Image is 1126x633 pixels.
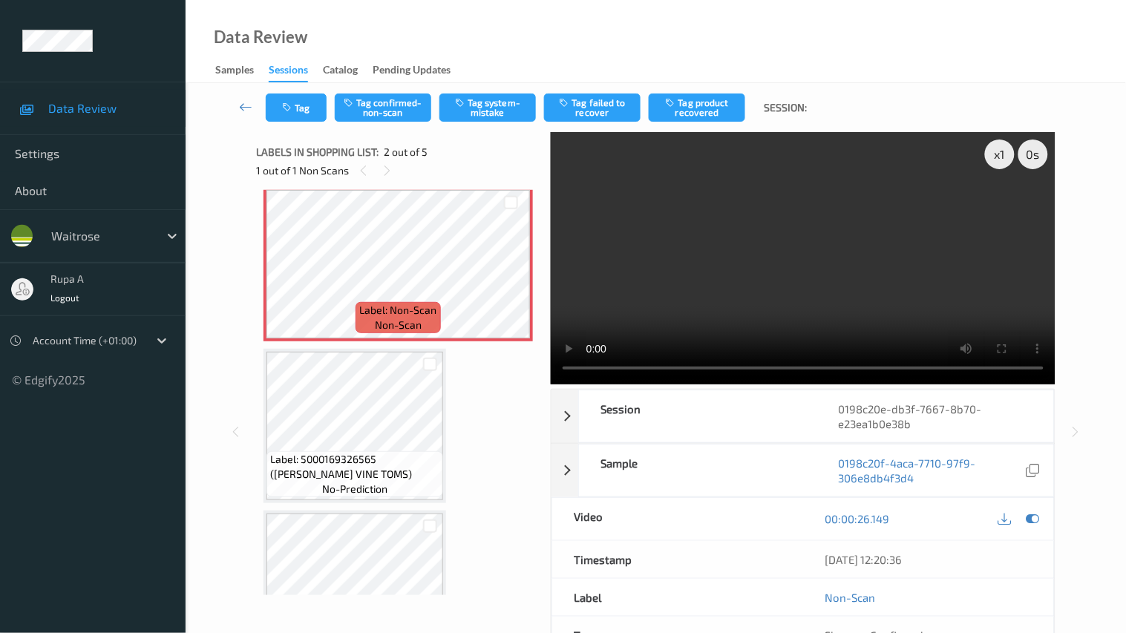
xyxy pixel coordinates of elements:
span: Label: 5000169326565 ([PERSON_NAME] VINE TOMS) [270,452,439,482]
span: Session: [765,100,808,115]
div: Catalog [323,62,358,81]
button: Tag product recovered [649,94,745,122]
div: 0 s [1018,140,1048,169]
button: Tag confirmed-non-scan [335,94,431,122]
div: Data Review [214,30,307,45]
button: Tag failed to recover [544,94,641,122]
span: 2 out of 5 [384,145,428,160]
div: 0198c20e-db3f-7667-8b70-e23ea1b0e38b [816,390,1054,442]
a: 00:00:26.149 [825,511,890,526]
div: Label [552,579,803,616]
a: Pending Updates [373,60,465,81]
div: Sample [579,445,816,496]
a: Catalog [323,60,373,81]
button: Tag [266,94,327,122]
div: Sample0198c20f-4aca-7710-97f9-306e8db4f3d4 [551,444,1055,497]
div: [DATE] 12:20:36 [825,552,1032,567]
a: 0198c20f-4aca-7710-97f9-306e8db4f3d4 [839,456,1023,485]
span: no-prediction [322,482,387,496]
button: Tag system-mistake [439,94,536,122]
a: Samples [215,60,269,81]
div: Video [552,498,803,540]
div: Sessions [269,62,308,82]
div: 1 out of 1 Non Scans [256,161,540,180]
span: Labels in shopping list: [256,145,379,160]
div: Timestamp [552,541,803,578]
div: x 1 [985,140,1015,169]
div: Session0198c20e-db3f-7667-8b70-e23ea1b0e38b [551,390,1055,443]
div: Samples [215,62,254,81]
span: non-scan [375,318,422,332]
a: Sessions [269,60,323,82]
span: Label: Non-Scan [359,303,436,318]
div: Pending Updates [373,62,451,81]
a: Non-Scan [825,590,876,605]
div: Session [579,390,816,442]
